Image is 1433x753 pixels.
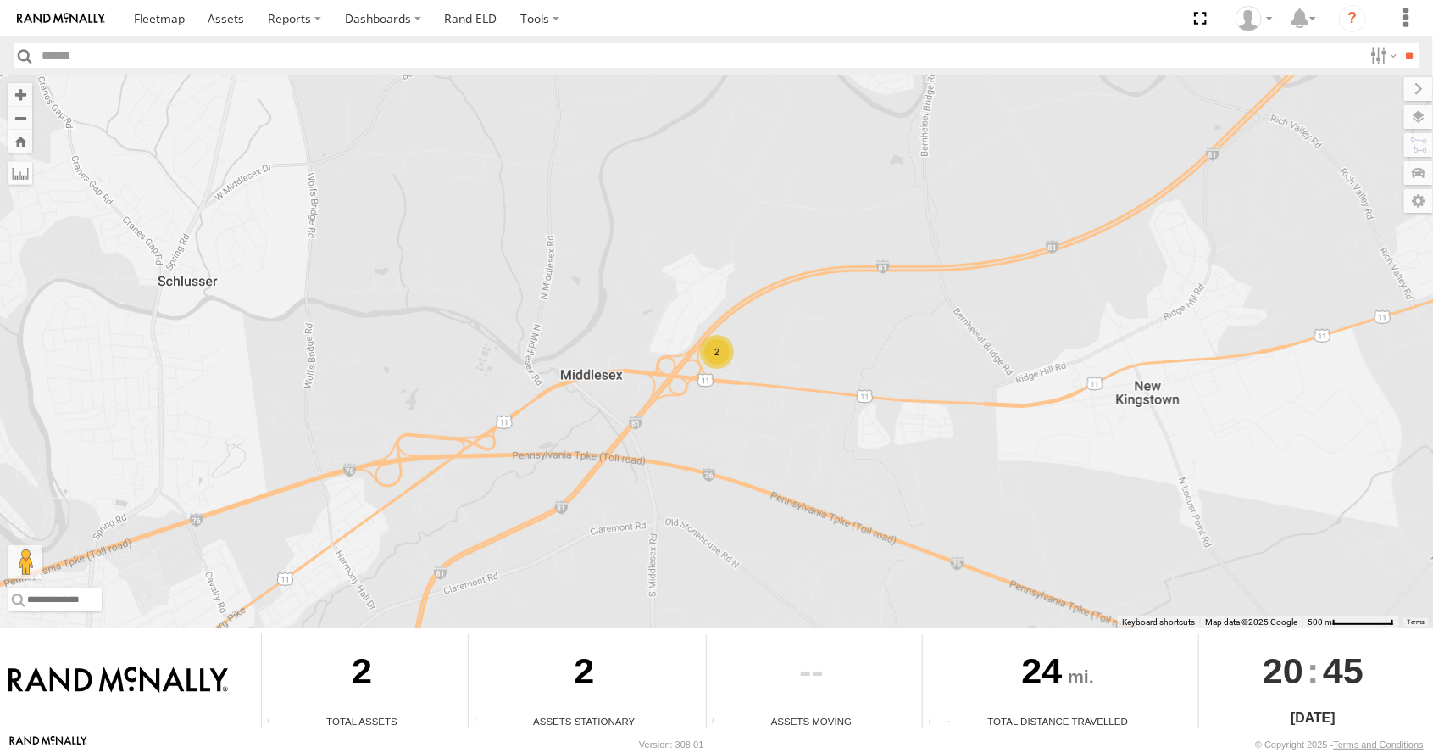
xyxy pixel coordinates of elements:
div: Assets Moving [707,714,917,728]
button: Drag Pegman onto the map to open Street View [8,545,42,579]
span: 45 [1323,634,1364,707]
img: rand-logo.svg [17,13,105,25]
label: Measure [8,161,32,185]
div: [DATE] [1199,708,1426,728]
label: Map Settings [1404,189,1433,213]
div: Chris Pelphrey [1230,6,1279,31]
div: 2 [262,634,462,714]
div: Total number of assets current stationary. [469,716,494,728]
a: Terms (opens in new tab) [1408,618,1425,625]
span: 20 [1263,634,1303,707]
i: ? [1339,5,1366,32]
div: Total number of assets current in transit. [707,716,732,728]
div: 24 [923,634,1192,714]
label: Search Filter Options [1364,43,1400,68]
span: Map data ©2025 Google [1205,617,1297,627]
a: Terms and Conditions [1334,739,1424,750]
div: Total number of Enabled Assets [262,716,287,728]
img: Rand McNally [8,667,228,695]
button: Zoom Home [8,130,32,153]
button: Zoom out [8,106,32,130]
button: Keyboard shortcuts [1122,616,1195,628]
div: 2 [469,634,699,714]
button: Map Scale: 500 m per 69 pixels [1302,616,1399,628]
span: 500 m [1308,617,1332,627]
div: : [1199,634,1426,707]
button: Zoom in [8,83,32,106]
a: Visit our Website [9,736,87,753]
div: Total Assets [262,714,462,728]
div: Version: 308.01 [639,739,703,750]
div: Total distance travelled by all assets within specified date range and applied filters [923,716,948,728]
div: © Copyright 2025 - [1255,739,1424,750]
div: 2 [700,335,734,369]
div: Total Distance Travelled [923,714,1192,728]
div: Assets Stationary [469,714,699,728]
